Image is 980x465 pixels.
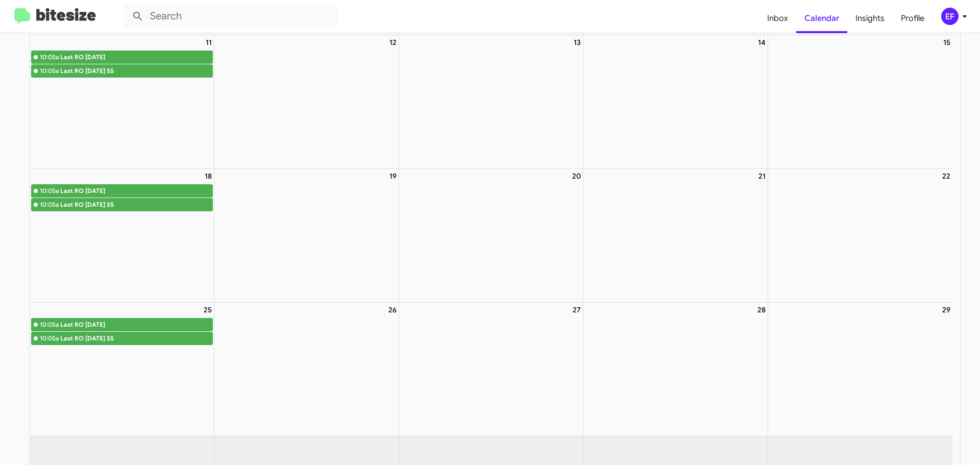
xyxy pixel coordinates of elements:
[60,333,213,344] div: Last RO [DATE] SS
[60,320,213,330] div: Last RO [DATE]
[583,169,768,303] td: August 21, 2025
[756,169,768,183] a: August 21, 2025
[571,303,583,317] a: August 27, 2025
[768,35,952,169] td: August 15, 2025
[40,66,59,76] div: 10:05a
[60,200,213,210] div: Last RO [DATE] SS
[572,35,583,50] a: August 13, 2025
[893,4,933,33] a: Profile
[399,169,583,303] td: August 20, 2025
[387,169,399,183] a: August 19, 2025
[386,303,399,317] a: August 26, 2025
[60,52,213,62] div: Last RO [DATE]
[941,35,952,50] a: August 15, 2025
[124,4,338,29] input: Search
[847,4,893,33] a: Insights
[40,200,59,210] div: 10:05a
[768,169,952,303] td: August 22, 2025
[30,169,214,303] td: August 18, 2025
[40,186,59,196] div: 10:05a
[40,333,59,344] div: 10:05a
[570,169,583,183] a: August 20, 2025
[399,35,583,169] td: August 13, 2025
[203,169,214,183] a: August 18, 2025
[583,303,768,436] td: August 28, 2025
[755,303,768,317] a: August 28, 2025
[30,303,214,436] td: August 25, 2025
[387,35,399,50] a: August 12, 2025
[214,169,399,303] td: August 19, 2025
[399,303,583,436] td: August 27, 2025
[583,35,768,169] td: August 14, 2025
[796,4,847,33] a: Calendar
[768,303,952,436] td: August 29, 2025
[60,66,213,76] div: Last RO [DATE] SS
[759,4,796,33] a: Inbox
[40,52,59,62] div: 10:05a
[30,35,214,169] td: August 11, 2025
[214,303,399,436] td: August 26, 2025
[60,186,213,196] div: Last RO [DATE]
[940,169,952,183] a: August 22, 2025
[214,35,399,169] td: August 12, 2025
[940,303,952,317] a: August 29, 2025
[756,35,768,50] a: August 14, 2025
[202,303,214,317] a: August 25, 2025
[40,320,59,330] div: 10:05a
[941,8,959,25] div: EF
[933,8,969,25] button: EF
[204,35,214,50] a: August 11, 2025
